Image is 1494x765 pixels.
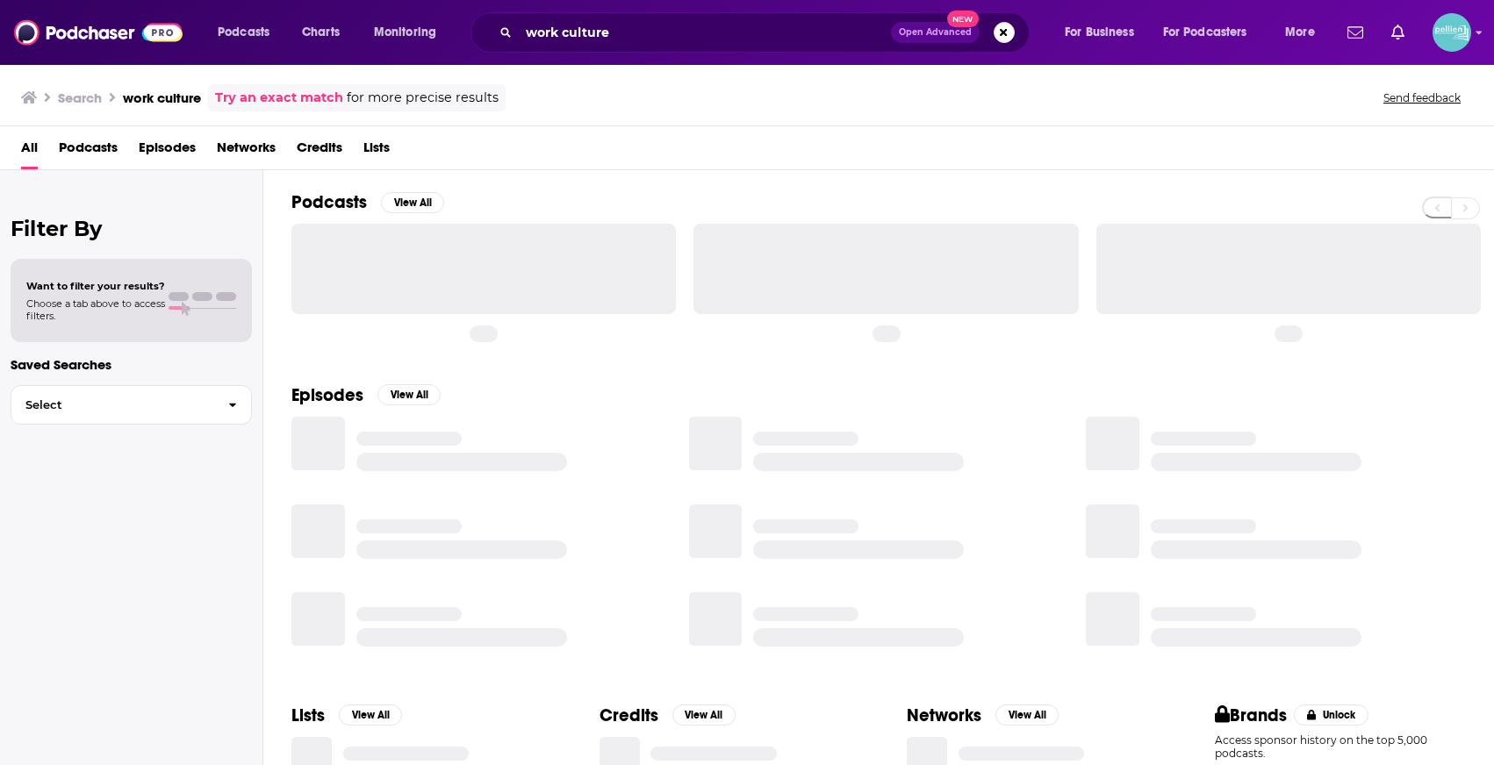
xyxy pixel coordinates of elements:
[907,704,1059,726] a: NetworksView All
[672,704,736,726] button: View All
[995,704,1059,726] button: View All
[26,280,165,292] span: Want to filter your results?
[59,133,118,169] a: Podcasts
[1152,18,1273,46] button: open menu
[891,22,980,43] button: Open AdvancedNew
[339,704,402,726] button: View All
[1433,13,1471,52] img: User Profile
[11,356,252,373] p: Saved Searches
[377,384,441,405] button: View All
[1052,18,1156,46] button: open menu
[947,11,979,27] span: New
[11,399,214,411] span: Select
[1433,13,1471,52] span: Logged in as JessicaPellien
[218,20,269,45] span: Podcasts
[1273,18,1337,46] button: open menu
[302,20,340,45] span: Charts
[14,16,183,49] img: Podchaser - Follow, Share and Rate Podcasts
[362,18,459,46] button: open menu
[1215,733,1467,760] p: Access sponsor history on the top 5,000 podcasts.
[600,704,736,726] a: CreditsView All
[347,88,499,108] span: for more precise results
[291,704,402,726] a: ListsView All
[11,385,252,425] button: Select
[291,384,441,406] a: EpisodesView All
[1433,13,1471,52] button: Show profile menu
[1285,20,1315,45] span: More
[139,133,196,169] a: Episodes
[381,192,444,213] button: View All
[123,89,201,106] h3: work culture
[205,18,292,46] button: open menu
[1294,704,1368,726] button: Unlock
[363,133,390,169] a: Lists
[519,18,891,46] input: Search podcasts, credits, & more...
[1163,20,1247,45] span: For Podcasters
[297,133,342,169] a: Credits
[291,191,367,213] h2: Podcasts
[374,20,436,45] span: Monitoring
[291,191,444,213] a: PodcastsView All
[58,89,102,106] h3: Search
[1384,18,1411,47] a: Show notifications dropdown
[215,88,343,108] a: Try an exact match
[899,28,972,37] span: Open Advanced
[487,12,1046,53] div: Search podcasts, credits, & more...
[907,704,981,726] h2: Networks
[11,216,252,241] h2: Filter By
[21,133,38,169] a: All
[26,297,165,322] span: Choose a tab above to access filters.
[217,133,276,169] a: Networks
[600,704,658,726] h2: Credits
[1378,90,1466,105] button: Send feedback
[291,384,363,406] h2: Episodes
[1340,18,1370,47] a: Show notifications dropdown
[1065,20,1134,45] span: For Business
[1215,704,1288,726] h2: Brands
[291,18,350,46] a: Charts
[291,704,325,726] h2: Lists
